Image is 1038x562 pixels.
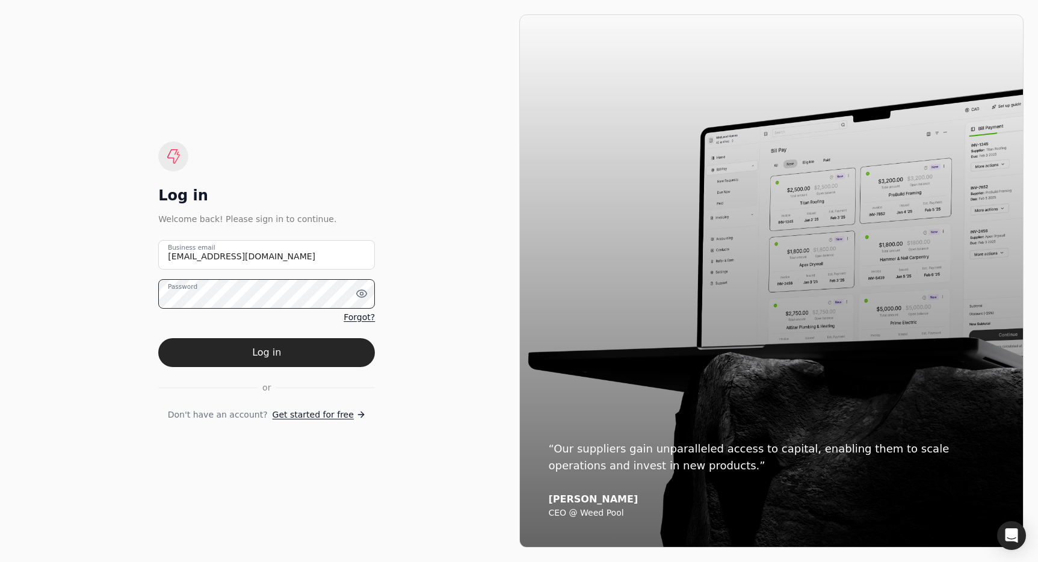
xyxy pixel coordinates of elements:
[549,508,995,519] div: CEO @ Weed Pool
[158,186,375,205] div: Log in
[273,409,366,421] a: Get started for free
[168,282,197,291] label: Password
[344,311,375,324] a: Forgot?
[168,242,215,252] label: Business email
[549,493,995,505] div: [PERSON_NAME]
[273,409,354,421] span: Get started for free
[158,212,375,226] div: Welcome back! Please sign in to continue.
[158,338,375,367] button: Log in
[168,409,268,421] span: Don't have an account?
[549,440,995,474] div: “Our suppliers gain unparalleled access to capital, enabling them to scale operations and invest ...
[262,381,271,394] span: or
[997,521,1026,550] div: Open Intercom Messenger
